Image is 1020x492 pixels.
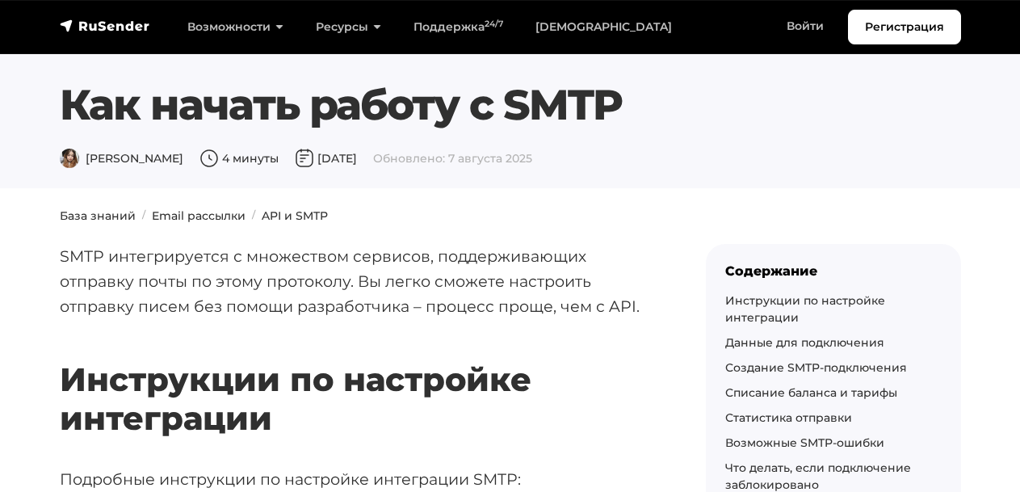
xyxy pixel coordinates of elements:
a: Возможности [171,11,300,44]
span: [DATE] [295,151,357,166]
a: Регистрация [848,10,961,44]
a: База знаний [60,208,136,223]
a: Создание SMTP-подключения [725,360,907,375]
a: Данные для подключения [725,335,884,350]
a: Инструкции по настройке интеграции [725,293,885,325]
a: API и SMTP [262,208,328,223]
span: 4 минуты [199,151,279,166]
img: Дата публикации [295,149,314,168]
a: Ресурсы [300,11,397,44]
a: Email рассылки [152,208,246,223]
h2: Инструкции по настройке интеграции [60,313,654,438]
span: [PERSON_NAME] [60,151,183,166]
a: Что делать, если подключение заблокировано [725,460,911,492]
sup: 24/7 [485,19,503,29]
img: Время чтения [199,149,219,168]
a: Статистика отправки [725,410,852,425]
nav: breadcrumb [50,208,971,225]
a: [DEMOGRAPHIC_DATA] [519,11,688,44]
h1: Как начать работу с SMTP [60,80,961,130]
p: SMTP интегрируется с множеством сервисов, поддерживающих отправку почты по этому протоколу. Вы ле... [60,244,654,318]
a: Списание баланса и тарифы [725,385,897,400]
a: Поддержка24/7 [397,11,519,44]
a: Войти [770,10,840,43]
span: Обновлено: 7 августа 2025 [373,151,532,166]
div: Содержание [725,263,942,279]
a: Возможные SMTP-ошибки [725,435,884,450]
p: Подробные инструкции по настройке интеграции SMTP: [60,467,654,492]
img: RuSender [60,18,150,34]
